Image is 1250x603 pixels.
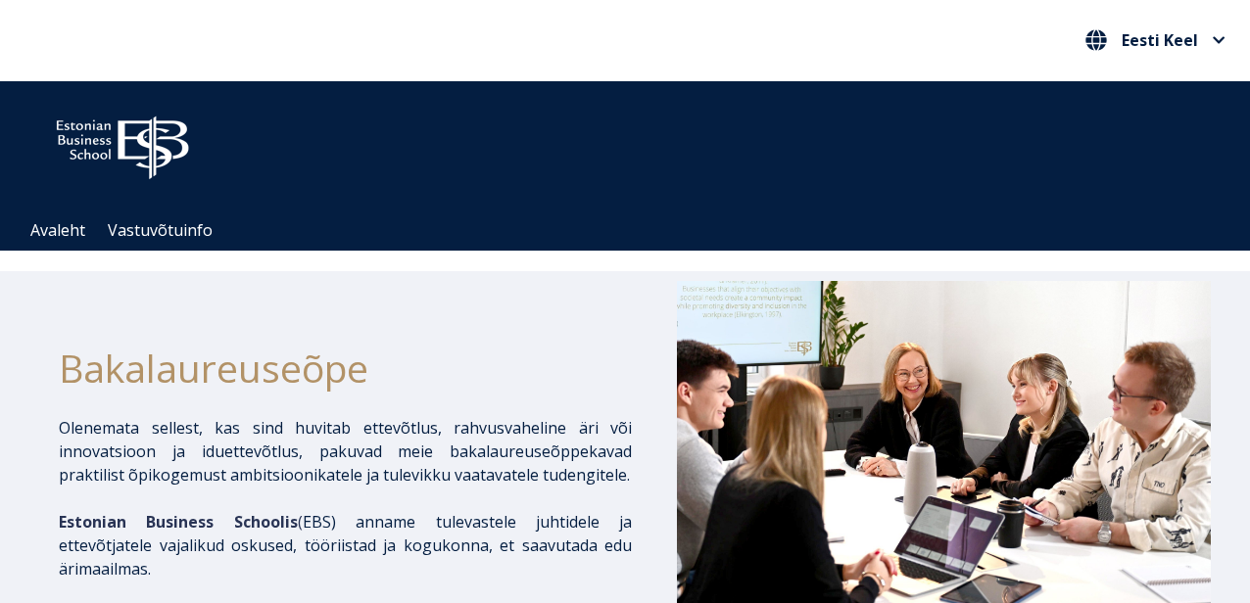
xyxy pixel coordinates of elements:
span: ( [59,511,303,533]
div: Navigation Menu [20,210,1250,251]
span: Estonian Business Schoolis [59,511,298,533]
p: Olenemata sellest, kas sind huvitab ettevõtlus, rahvusvaheline äri või innovatsioon ja iduettevõt... [59,416,632,487]
nav: Vali oma keel [1081,24,1230,57]
img: ebs_logo2016_white [39,101,206,185]
a: Avaleht [30,219,85,241]
h1: Bakalaureuseõpe [59,339,632,396]
a: Vastuvõtuinfo [108,219,213,241]
p: EBS) anname tulevastele juhtidele ja ettevõtjatele vajalikud oskused, tööriistad ja kogukonna, et... [59,510,632,580]
button: Eesti Keel [1081,24,1230,56]
span: Eesti Keel [1122,32,1198,48]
